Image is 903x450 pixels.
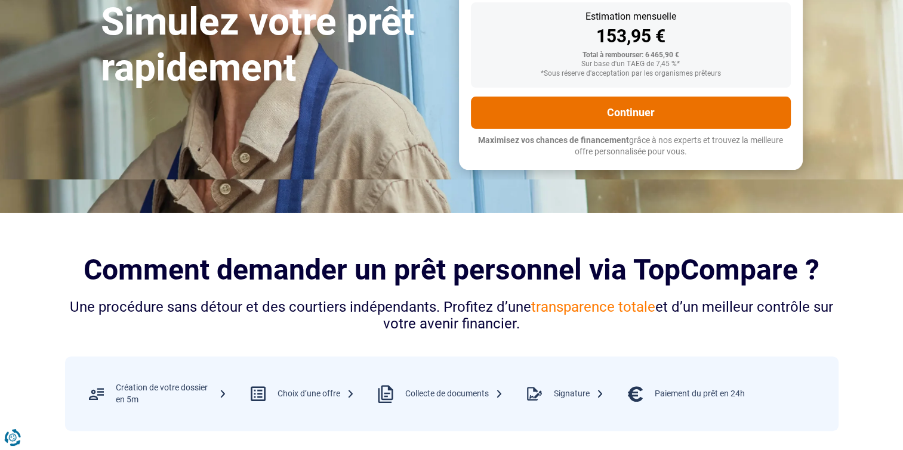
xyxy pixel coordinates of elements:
div: Collecte de documents [405,388,503,400]
div: *Sous réserve d'acceptation par les organismes prêteurs [480,70,781,78]
button: Continuer [471,97,791,129]
div: 153,95 € [480,27,781,45]
div: Total à rembourser: 6 465,90 € [480,51,781,60]
span: transparence totale [531,299,655,315]
h2: Comment demander un prêt personnel via TopCompare ? [65,253,839,286]
p: grâce à nos experts et trouvez la meilleure offre personnalisée pour vous. [471,135,791,158]
div: Une procédure sans détour et des courtiers indépendants. Profitez d’une et d’un meilleur contrôle... [65,299,839,333]
div: Paiement du prêt en 24h [655,388,745,400]
div: Choix d’une offre [278,388,355,400]
span: Maximisez vos chances de financement [478,135,629,145]
div: Estimation mensuelle [480,12,781,21]
div: Création de votre dossier en 5m [116,382,227,405]
div: Sur base d'un TAEG de 7,45 %* [480,60,781,69]
div: Signature [554,388,604,400]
